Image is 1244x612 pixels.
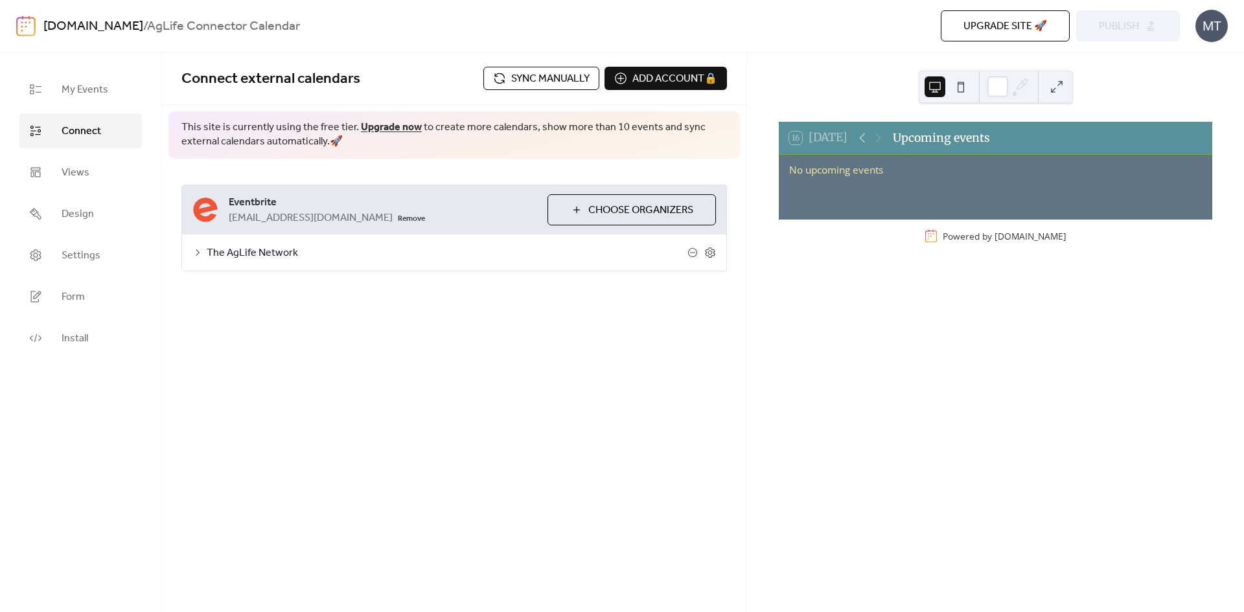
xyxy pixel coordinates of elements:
a: Connect [19,113,142,148]
span: Eventbrite [229,195,537,210]
a: Form [19,279,142,314]
b: AgLife Connector Calendar [147,14,300,39]
a: Upgrade now [361,117,422,137]
span: Connect [62,124,101,139]
span: My Events [62,82,108,98]
div: Powered by [943,230,1066,242]
a: Install [19,321,142,356]
span: Views [62,165,89,181]
a: [DOMAIN_NAME] [43,14,143,39]
a: Settings [19,238,142,273]
button: Upgrade site 🚀 [941,10,1070,41]
a: My Events [19,72,142,107]
button: Choose Organizers [547,194,716,225]
span: Sync manually [511,71,590,87]
span: Design [62,207,94,222]
span: Connect external calendars [181,65,360,93]
div: Upcoming events [893,130,990,146]
span: Choose Organizers [588,203,693,218]
span: This site is currently using the free tier. to create more calendars, show more than 10 events an... [181,120,727,150]
a: [DOMAIN_NAME] [995,230,1066,242]
b: / [143,14,147,39]
span: Install [62,331,88,346]
a: Design [19,196,142,231]
div: MT [1195,10,1228,42]
img: eventbrite [192,197,218,223]
div: No upcoming events [789,163,1202,177]
span: The AgLife Network [207,245,687,261]
span: [EMAIL_ADDRESS][DOMAIN_NAME] [229,210,393,226]
span: Settings [62,248,100,264]
span: Remove [398,214,425,224]
img: logo [16,16,36,36]
span: Form [62,289,85,305]
a: Views [19,155,142,190]
span: Upgrade site 🚀 [963,19,1047,34]
button: Sync manually [483,67,599,90]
